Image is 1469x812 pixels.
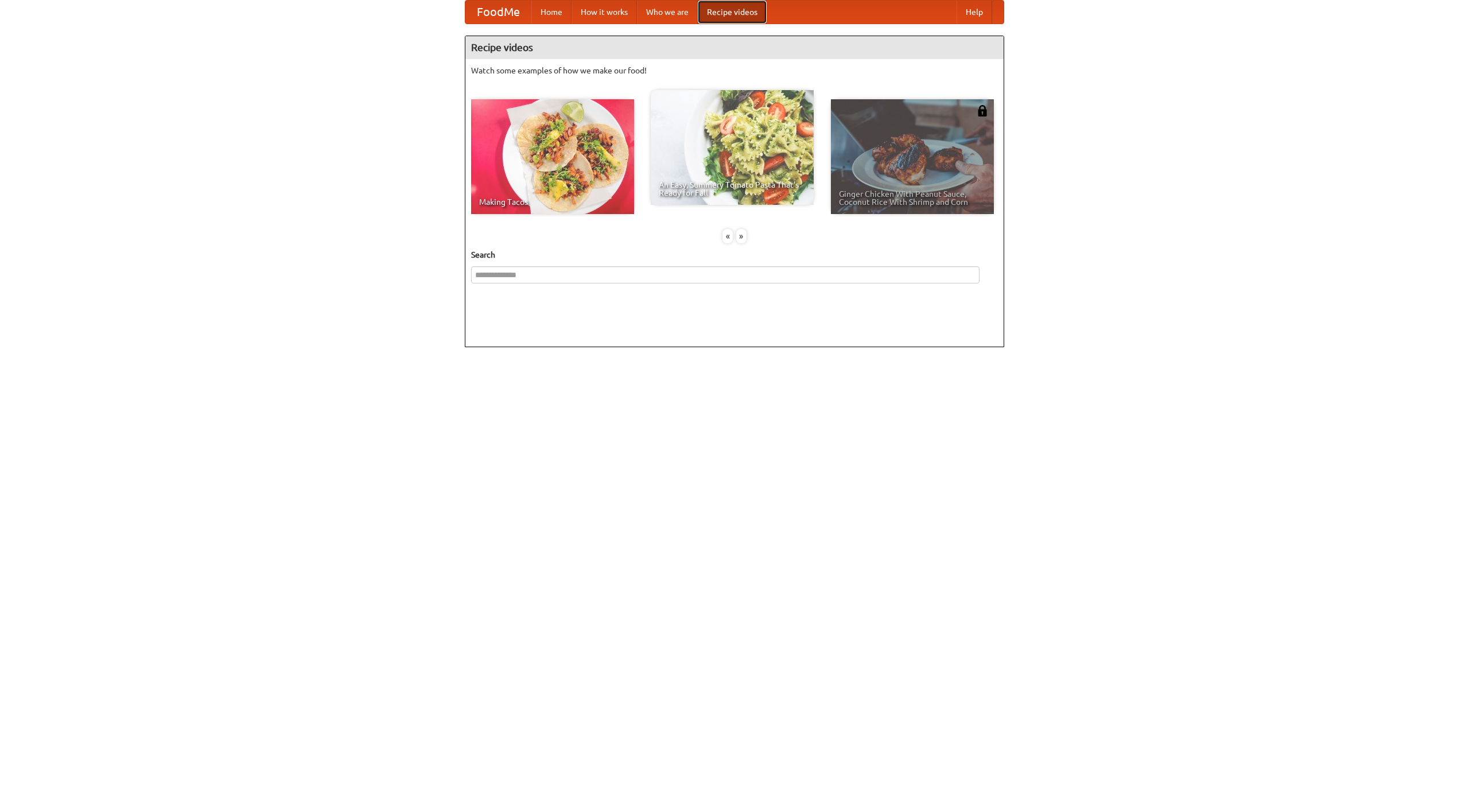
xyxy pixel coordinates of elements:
a: Recipe videos [698,1,767,24]
a: How it works [572,1,637,24]
img: 483408.png [977,105,988,116]
p: Watch some examples of how we make our food! [471,65,998,76]
a: Who we are [637,1,698,24]
a: An Easy, Summery Tomato Pasta That's Ready for Fall [651,90,814,205]
h5: Search [471,249,998,261]
a: FoodMe [465,1,531,24]
a: Home [531,1,572,24]
a: Making Tacos [471,99,634,214]
div: » [736,229,747,243]
span: An Easy, Summery Tomato Pasta That's Ready for Fall [659,181,806,197]
div: « [722,229,733,243]
span: Making Tacos [479,198,626,206]
a: Help [957,1,992,24]
h4: Recipe videos [465,36,1004,59]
